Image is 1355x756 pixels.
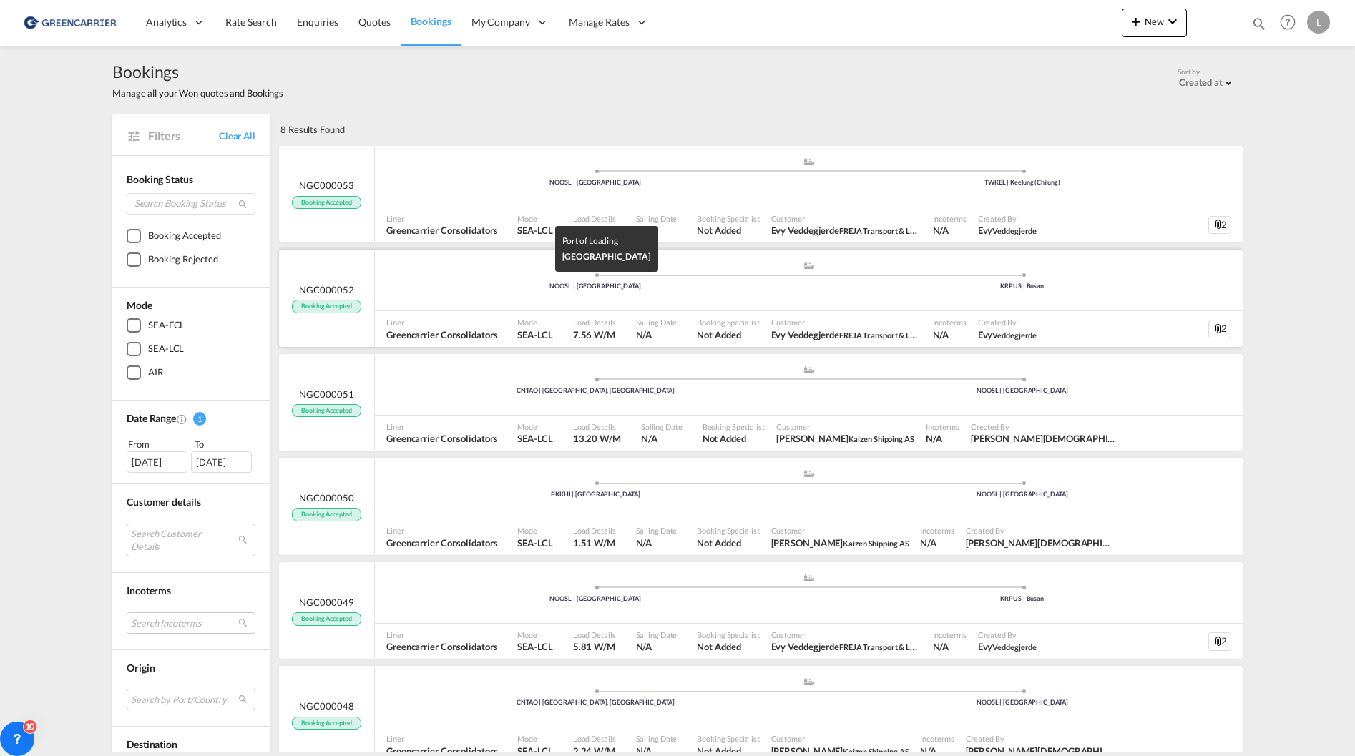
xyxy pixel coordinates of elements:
span: N/A [636,328,677,341]
span: Per Kristian Edvartsen Kaizen Shipping AS [776,432,914,445]
span: Kaizen Shipping AS [843,747,909,756]
div: N/A [933,640,949,653]
span: Customer [771,629,921,640]
md-icon: assets/icons/custom/ship-fill.svg [801,262,818,269]
span: 13.20 W/M [573,433,621,444]
a: Clear All [219,129,255,142]
span: Evy Veddegjerde FREJA Transport & Logistics AS [771,328,921,341]
md-icon: icon-attachment [1213,323,1224,335]
div: Help [1276,10,1307,36]
span: Bookings [411,15,451,27]
span: Evy Veddegjerde [978,224,1037,237]
span: Load Details [573,733,616,744]
span: 1.51 W/M [573,225,615,236]
span: FREJA Transport & Logistics AS [839,225,947,236]
md-icon: assets/icons/custom/ship-fill.svg [801,158,818,165]
span: Analytics [146,15,187,29]
md-icon: icon-attachment [1213,219,1224,230]
span: Incoterms [127,584,171,597]
span: FREJA Transport & Logistics AS [839,329,947,340]
span: Not Added [703,432,765,445]
span: Veddegjerde [992,226,1037,235]
span: Sailing Date [636,213,677,224]
div: Customer details [127,495,255,509]
span: Booking Specialist [697,317,759,328]
span: Booking Accepted [292,300,361,313]
div: NGC000049 Booking Accepted assets/icons/custom/ship-fill.svgassets/icons/custom/roll-o-plane.svgP... [279,562,1243,659]
div: N/A [933,328,949,341]
md-icon: icon-chevron-down [1164,13,1181,30]
span: SEA-LCL [517,640,552,653]
div: From [127,437,190,451]
span: Kaizen Shipping AS [848,434,914,443]
span: Booking Specialist [697,213,759,224]
span: Mode [517,421,552,432]
span: Booking Status [127,173,193,185]
span: Destination [127,738,177,750]
span: My Company [471,15,530,29]
span: Sailing Date [636,629,677,640]
span: Mode [517,525,552,536]
div: KRPUS | Busan [809,282,1236,291]
span: Evy Veddegjerde [978,640,1037,653]
div: Destination [127,737,255,752]
span: Evy Veddegjerde [978,328,1037,341]
span: Booking Specialist [703,421,765,432]
div: [DATE] [127,451,187,473]
span: N/A [641,432,683,445]
div: 8 Results Found [280,114,345,145]
div: TWKEL | Keelung (Chilung) [809,178,1236,187]
div: N/A [933,224,949,237]
span: Not Added [697,224,759,237]
md-checkbox: SEA-FCL [127,318,255,333]
span: Booking Accepted [292,196,361,210]
div: NOOSL | [GEOGRAPHIC_DATA] [382,282,809,291]
div: KRPUS | Busan [809,594,1236,604]
div: 2 [1208,632,1231,651]
span: Sailing Date [636,317,677,328]
span: Rate Search [225,16,277,28]
span: Liner [386,421,497,432]
span: Booking Specialist [697,629,759,640]
span: Enquiries [297,16,338,28]
div: [DATE] [191,451,252,473]
span: Greencarrier Consolidators [386,328,497,341]
button: icon-plus 400-fgNewicon-chevron-down [1122,9,1187,37]
span: Per Kristian Edvartsen Kaizen Shipping AS [771,536,909,549]
span: Help [1276,10,1300,34]
md-icon: assets/icons/custom/ship-fill.svg [801,470,818,477]
div: Booking Accepted [148,229,220,243]
div: icon-magnify [1251,16,1267,37]
span: Created By [966,733,1116,744]
div: NGC000050 Booking Accepted assets/icons/custom/ship-fill.svgassets/icons/custom/roll-o-plane.svgP... [279,458,1243,555]
span: Load Details [573,421,621,432]
span: Mode [127,299,152,311]
md-icon: assets/icons/custom/ship-fill.svg [801,678,818,685]
span: 5.81 W/M [573,641,615,652]
span: Mode [517,629,552,640]
span: NGC000053 [299,179,353,192]
div: L [1307,11,1330,34]
span: NGC000051 [299,388,353,401]
span: Customer [776,421,914,432]
span: Customer [771,213,921,224]
span: Created By [978,317,1037,328]
span: SEA-LCL [517,328,552,341]
span: Booking Accepted [292,612,361,626]
md-checkbox: SEA-LCL [127,342,255,356]
md-icon: assets/icons/custom/ship-fill.svg [801,574,818,581]
div: Created at [1179,77,1223,88]
span: Not Added [697,536,759,549]
span: Manage all your Won quotes and Bookings [112,87,283,99]
span: SEA-LCL [517,224,552,237]
div: SEA-LCL [148,342,184,356]
span: Booking Specialist [697,525,759,536]
span: Mode [517,317,552,328]
span: Incoterms [933,317,967,328]
span: Sort by [1178,67,1200,77]
span: Sailing Date [641,421,683,432]
span: Load Details [573,317,616,328]
div: SEA-FCL [148,318,185,333]
div: NOOSL | [GEOGRAPHIC_DATA] [809,490,1236,499]
span: Filters [148,128,219,144]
